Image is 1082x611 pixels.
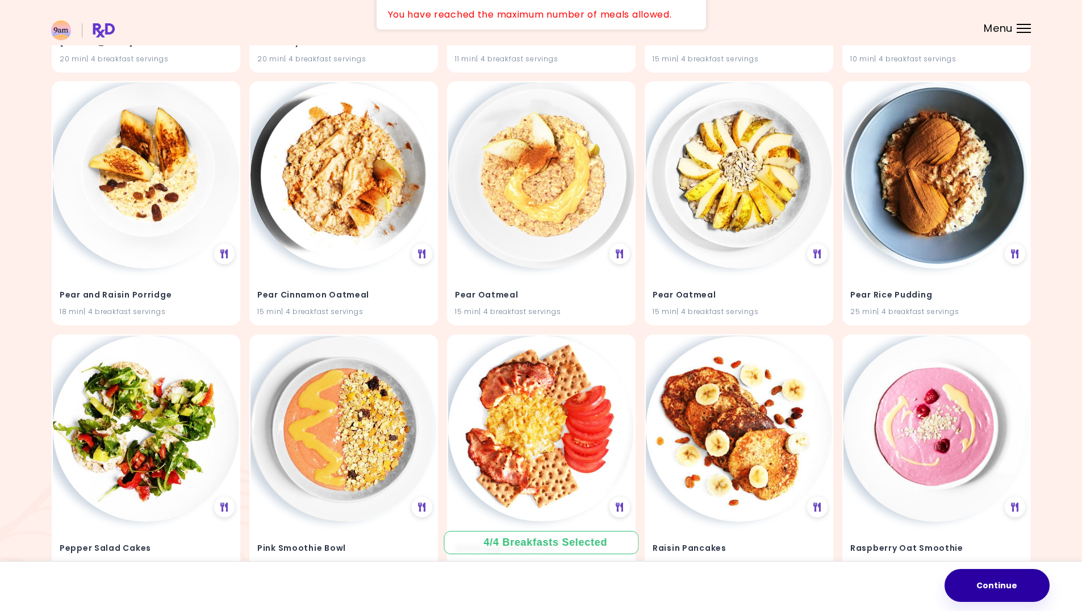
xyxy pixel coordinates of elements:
[60,53,232,64] div: 20 min | 4 breakfast servings
[257,307,430,317] div: 15 min | 4 breakfast servings
[484,535,599,550] div: 4 / 4 Breakfasts Selected
[850,53,1023,64] div: 10 min | 4 breakfast servings
[257,33,430,51] h4: PB & Jelly Sandwich
[850,286,1023,304] h4: Pear Rice Pudding
[60,539,232,558] h4: Pepper Salad Cakes
[455,559,628,570] div: 20 min | 4 breakfast servings
[412,497,432,517] div: See Meal Plan
[850,33,1023,51] h4: Peanut Butter Smoothie
[653,539,825,558] h4: Raisin Pancakes
[984,23,1013,34] span: Menu
[455,286,628,304] h4: Pear Oatmeal
[455,539,628,558] h4: Quick Eggs and Bacon
[257,286,430,304] h4: Pear Cinnamon Oatmeal
[214,244,235,264] div: See Meal Plan
[257,559,430,570] div: 10 min | 4 breakfast servings
[214,497,235,517] div: See Meal Plan
[653,286,825,304] h4: Pear Oatmeal
[945,569,1050,602] button: Continue
[60,559,232,570] div: 10 min | 4 breakfast servings
[653,559,825,570] div: 20 min | 4 breakfast servings
[455,33,628,51] h4: Peanut and Pear Toast
[455,307,628,317] div: 15 min | 4 breakfast servings
[257,539,430,558] h4: Pink Smoothie Bowl
[1005,497,1025,517] div: See Meal Plan
[850,559,1023,570] div: 10 min | 4 breakfast servings
[653,307,825,317] div: 15 min | 4 breakfast servings
[60,307,232,317] div: 18 min | 4 breakfast servings
[51,20,115,40] img: RxDiet
[60,286,232,304] h4: Pear and Raisin Porridge
[1005,244,1025,264] div: See Meal Plan
[653,33,825,51] h4: Peanut Butter Oatmeal
[850,307,1023,317] div: 25 min | 4 breakfast servings
[850,539,1023,558] h4: Raspberry Oat Smoothie
[653,53,825,64] div: 15 min | 4 breakfast servings
[609,497,630,517] div: See Meal Plan
[257,53,430,64] div: 20 min | 4 breakfast servings
[807,244,828,264] div: See Meal Plan
[60,33,232,51] h4: PB Berry Cheese Toast
[609,244,630,264] div: See Meal Plan
[412,244,432,264] div: See Meal Plan
[455,53,628,64] div: 11 min | 4 breakfast servings
[807,497,828,517] div: See Meal Plan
